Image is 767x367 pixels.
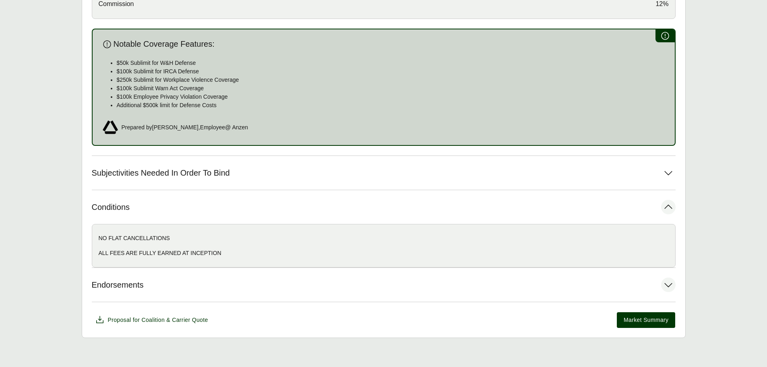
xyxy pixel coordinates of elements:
li: $250k Sublimit for Workplace Violence Coverage [117,76,665,84]
button: Conditions [92,190,676,224]
li: $100k Sublimit Warn Act Coverage [117,84,665,93]
li: Additional $500k limit for Defense Costs [117,101,665,110]
span: Notable Coverage Features: [114,39,215,49]
span: Endorsements [92,280,144,290]
li: $100k Employee Privacy Violation Coverage [117,93,665,101]
span: Conditions [92,202,130,212]
button: Market Summary [617,312,675,328]
button: Endorsements [92,268,676,302]
span: Proposal for [108,316,208,324]
button: Subjectivities Needed In Order To Bind [92,156,676,190]
li: $50k Sublimit for W&H Defense [117,59,665,67]
span: Prepared by [PERSON_NAME] , Employee @ Anzen [122,123,248,132]
span: Subjectivities Needed In Order To Bind [92,168,230,178]
p: ALL FEES ARE FULLY EARNED AT INCEPTION [99,249,669,257]
span: & Carrier Quote [166,317,208,323]
button: Proposal for Coalition & Carrier Quote [92,312,211,328]
span: Market Summary [624,316,668,324]
li: $100k Sublimit for IRCA Defense [117,67,665,76]
span: Coalition [141,317,165,323]
p: NO FLAT CANCELLATIONS [99,234,669,243]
